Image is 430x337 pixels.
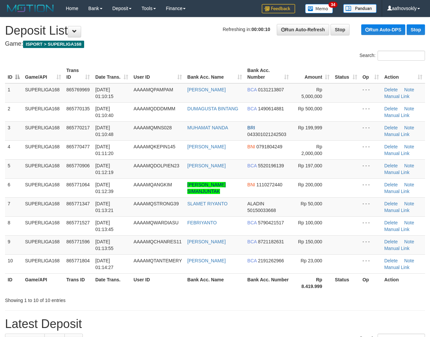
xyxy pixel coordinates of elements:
a: Run Auto-Refresh [277,24,329,35]
a: Note [404,144,414,149]
span: Rp 50,000 [300,201,322,206]
a: Manual Link [384,170,410,175]
span: [DATE] 01:10:15 [95,87,114,99]
span: Rp 150,000 [298,239,322,244]
a: Note [404,87,414,92]
th: Game/API: activate to sort column ascending [22,64,64,83]
span: 865771804 [66,258,90,263]
td: SUPERLIGA168 [22,83,64,103]
span: BCA [247,258,257,263]
span: Rp 197,000 [298,163,322,168]
span: 865769969 [66,87,90,92]
input: Search: [378,51,425,61]
td: SUPERLIGA168 [22,121,64,140]
span: BNI [247,144,255,149]
td: SUPERLIGA168 [22,216,64,235]
a: SLAMET RIYANTO [187,201,228,206]
td: - - - [360,178,382,197]
td: 9 [5,235,22,254]
img: panduan.png [343,4,377,13]
span: Copy 50150033668 to clipboard [247,208,276,213]
td: - - - [360,140,382,159]
span: [DATE] 01:10:48 [95,125,114,137]
a: Delete [384,239,398,244]
a: Note [404,163,414,168]
a: FEBRIYANTO [187,220,217,225]
th: Status [332,273,360,292]
span: AAAAMQDOLPIEN23 [134,163,179,168]
a: Stop [407,24,425,35]
th: ID [5,273,22,292]
th: Amount: activate to sort column ascending [291,64,332,83]
a: Manual Link [384,151,410,156]
th: User ID [131,273,185,292]
a: Delete [384,163,398,168]
th: Action: activate to sort column ascending [382,64,425,83]
span: 865770135 [66,106,90,111]
h4: Game: [5,41,425,47]
td: 7 [5,197,22,216]
span: 865771596 [66,239,90,244]
span: Copy 1490614881 to clipboard [258,106,284,111]
td: - - - [360,197,382,216]
th: Bank Acc. Name [185,273,245,292]
a: Manual Link [384,189,410,194]
td: 10 [5,254,22,273]
td: - - - [360,235,382,254]
a: Note [404,220,414,225]
th: Action [382,273,425,292]
span: [DATE] 01:13:55 [95,239,114,251]
span: BCA [247,220,257,225]
span: ALADIN [247,201,264,206]
th: Status: activate to sort column ascending [332,64,360,83]
a: Delete [384,106,398,111]
a: Manual Link [384,227,410,232]
a: Manual Link [384,113,410,118]
span: [DATE] 01:12:19 [95,163,114,175]
a: DUMAGUSTA BINTANG [187,106,238,111]
span: 865771527 [66,220,90,225]
span: AAAAMQDDDMMM [134,106,175,111]
span: Copy 0131213807 to clipboard [258,87,284,92]
a: Delete [384,220,398,225]
th: Op: activate to sort column ascending [360,64,382,83]
span: BCA [247,106,257,111]
th: Date Trans. [92,273,131,292]
td: - - - [360,83,382,103]
th: Date Trans.: activate to sort column ascending [92,64,131,83]
td: SUPERLIGA168 [22,102,64,121]
span: BCA [247,163,257,168]
img: Button%20Memo.svg [305,4,333,13]
td: - - - [360,102,382,121]
span: [DATE] 01:10:40 [95,106,114,118]
a: [PERSON_NAME] [187,144,226,149]
a: Delete [384,201,398,206]
a: [PERSON_NAME] [187,258,226,263]
a: Note [404,125,414,130]
th: Bank Acc. Number [245,273,291,292]
span: Refreshing in: [223,27,270,32]
th: Bank Acc. Number: activate to sort column ascending [245,64,291,83]
img: Feedback.jpg [262,4,295,13]
span: BCA [247,239,257,244]
a: [PERSON_NAME] [187,239,226,244]
td: SUPERLIGA168 [22,254,64,273]
a: Delete [384,144,398,149]
span: Rp 500,000 [298,106,322,111]
span: Rp 199,999 [298,125,322,130]
td: 5 [5,159,22,178]
span: AAAAMQTANTEMERY [134,258,182,263]
span: BRI [247,125,255,130]
a: MUHAMAT NANDA [187,125,228,130]
span: BCA [247,87,257,92]
td: SUPERLIGA168 [22,197,64,216]
a: Note [404,201,414,206]
th: Bank Acc. Name: activate to sort column ascending [185,64,245,83]
span: BNI [247,182,255,187]
a: Run Auto-DPS [361,24,405,35]
td: SUPERLIGA168 [22,159,64,178]
span: AAAAMQSTRONG39 [134,201,179,206]
a: Manual Link [384,265,410,270]
span: AAAAMQMNS028 [134,125,172,130]
a: Delete [384,258,398,263]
